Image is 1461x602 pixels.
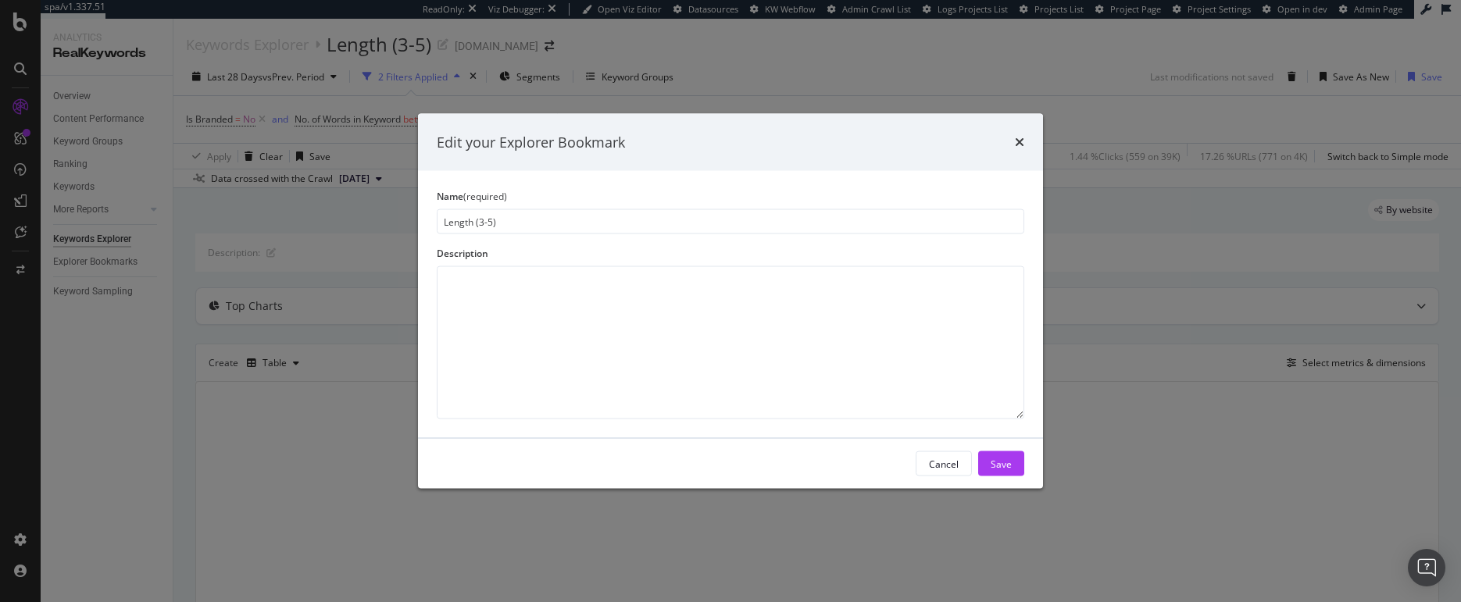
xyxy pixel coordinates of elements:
span: Name [437,190,463,203]
div: Save [991,457,1012,470]
div: Cancel [929,457,959,470]
span: (required) [463,190,507,203]
div: Edit your Explorer Bookmark [437,132,625,152]
button: Cancel [916,451,972,476]
div: Open Intercom Messenger [1408,549,1445,586]
div: Description [437,247,1024,260]
div: modal [418,113,1043,489]
div: times [1015,132,1024,152]
input: Enter a name [437,209,1024,234]
button: Save [978,451,1024,476]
